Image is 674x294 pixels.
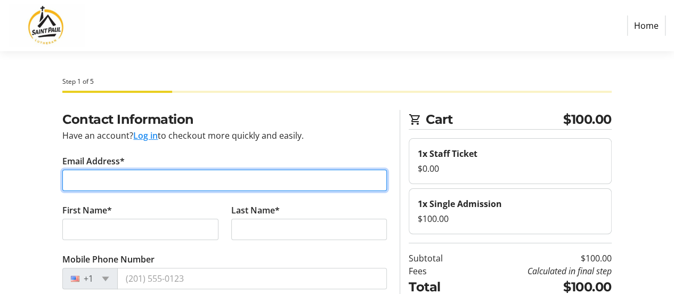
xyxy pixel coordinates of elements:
td: $100.00 [467,252,612,265]
a: Home [627,15,665,36]
td: Subtotal [409,252,467,265]
div: Step 1 of 5 [62,77,611,86]
span: $100.00 [563,110,612,129]
input: (201) 555-0123 [117,268,387,289]
label: Mobile Phone Number [62,253,155,266]
label: Last Name* [231,204,280,217]
td: Fees [409,265,467,277]
div: $100.00 [418,212,603,225]
strong: 1x Staff Ticket [418,148,477,160]
strong: 1x Single Admission [418,198,502,210]
label: Email Address* [62,155,125,168]
button: Log in [133,129,158,142]
h2: Contact Information [62,110,387,129]
div: Have an account? to checkout more quickly and easily. [62,129,387,142]
td: Calculated in final step [467,265,612,277]
label: First Name* [62,204,112,217]
span: Cart [426,110,563,129]
img: Saint Paul Lutheran School's Logo [9,4,84,47]
div: $0.00 [418,162,603,175]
